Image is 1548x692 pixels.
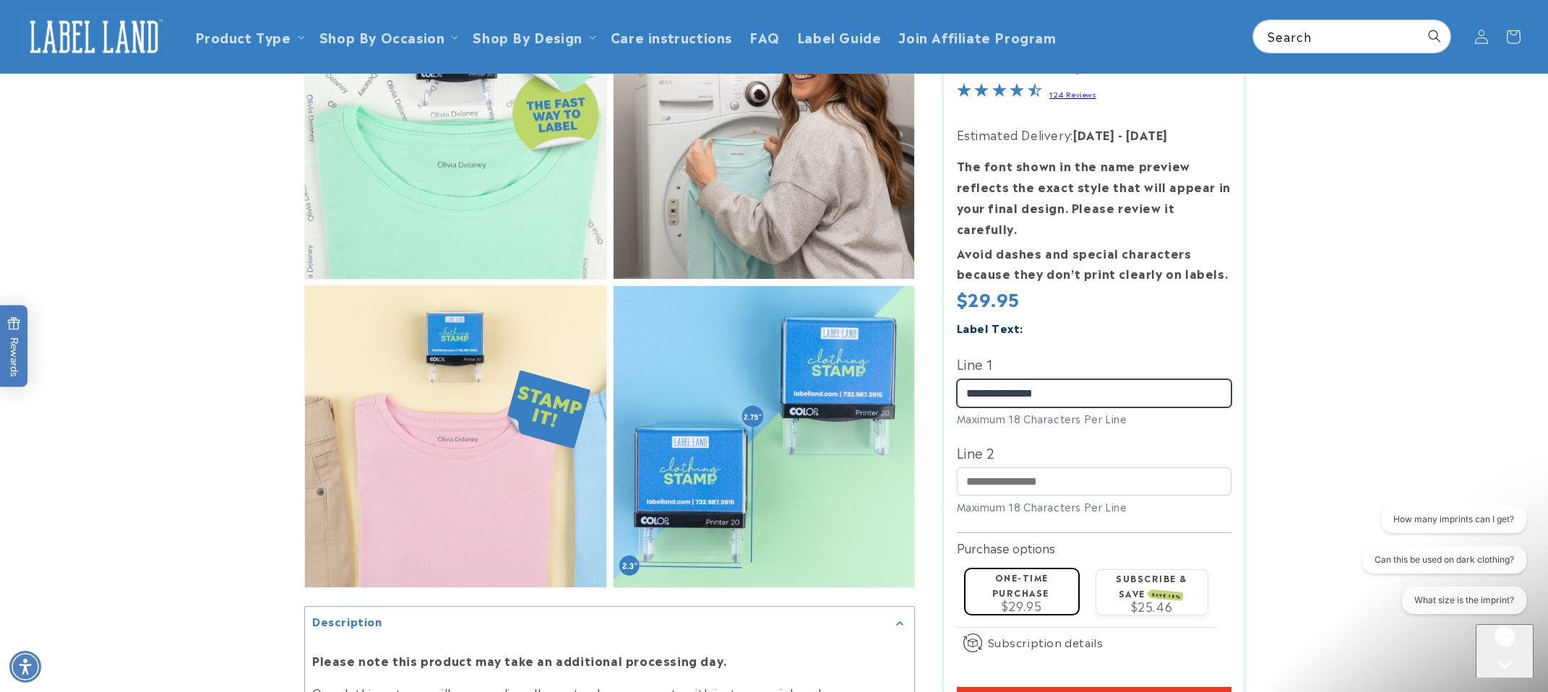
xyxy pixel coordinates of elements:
[195,27,291,46] a: Product Type
[890,20,1065,53] a: Join Affiliate Program
[957,319,1024,336] label: Label Text:
[957,243,1229,282] strong: Avoid dashes and special characters because they don’t print clearly on labels.
[1116,571,1187,600] label: Subscribe & save
[464,20,601,53] summary: Shop By Design
[7,317,21,377] span: Rewards
[1149,589,1183,601] span: SAVE 15%
[312,614,382,628] h2: Description
[1049,89,1096,99] a: 124 Reviews - open in a new tab
[9,651,41,683] div: Accessibility Menu
[602,20,741,53] a: Care instructions
[473,27,582,46] a: Shop By Design
[749,28,780,45] span: FAQ
[17,9,172,64] a: Label Land
[311,20,465,53] summary: Shop By Occasion
[957,499,1231,514] div: Maximum 18 Characters Per Line
[957,285,1020,311] span: $29.95
[611,28,732,45] span: Care instructions
[957,539,1055,556] label: Purchase options
[957,85,1042,102] span: 4.4-star overall rating
[305,607,914,639] summary: Description
[992,571,1049,599] label: One-time purchase
[1073,125,1115,142] strong: [DATE]
[1002,597,1042,614] span: $29.95
[1126,125,1168,142] strong: [DATE]
[988,633,1104,651] span: Subscription details
[957,352,1231,375] label: Line 1
[1419,20,1450,52] button: Search
[1342,506,1534,627] iframe: Gorgias live chat conversation starters
[797,28,882,45] span: Label Guide
[312,652,727,669] strong: Please note this product may take an additional processing day.
[1118,125,1123,142] strong: -
[898,28,1056,45] span: Join Affiliate Program
[741,20,788,53] a: FAQ
[1131,597,1173,615] span: $25.46
[186,20,311,53] summary: Product Type
[788,20,890,53] a: Label Guide
[22,14,166,59] img: Label Land
[957,410,1231,425] div: Maximum 18 Characters Per Line
[957,440,1231,463] label: Line 2
[1476,624,1534,678] iframe: Gorgias live chat messenger
[957,157,1231,236] strong: The font shown in the name preview reflects the exact style that will appear in your final design...
[957,124,1231,144] p: Estimated Delivery:
[319,28,445,45] span: Shop By Occasion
